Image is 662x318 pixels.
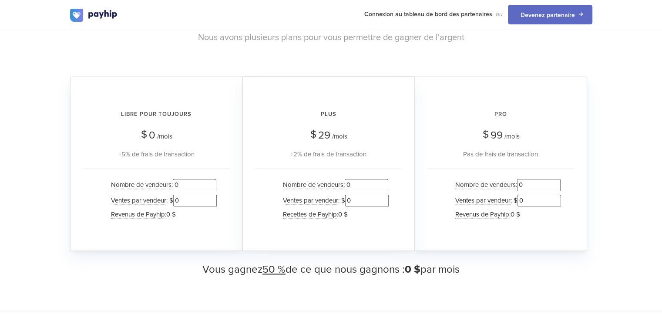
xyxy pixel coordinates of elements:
font: /mois [332,132,347,140]
font: : $ [166,196,173,204]
font: 99 [491,129,503,142]
font: Nombre de vendeurs [455,181,516,189]
font: 0 $ [338,210,348,218]
font: $ [310,128,316,141]
font: /mois [504,132,520,140]
font: : [337,210,338,218]
font: Nombre de vendeurs [283,181,343,189]
font: Revenus de Payhip [455,210,509,218]
font: Connexion au tableau de bord des partenaires [364,10,492,18]
font: Libre pour toujours [121,111,192,118]
font: Pro [494,111,507,118]
font: Recettes de Payhip [283,210,337,218]
font: : [165,210,166,218]
font: : [343,181,345,189]
font: 0 [149,129,155,142]
font: Revenus de Payhip [111,210,165,218]
font: par mois [420,263,460,276]
font: : [516,181,517,189]
font: Nombre de vendeurs [111,181,171,189]
font: Plus [321,111,336,118]
font: +5% de frais de transaction [118,150,195,158]
font: +2% de frais de transaction [290,150,366,158]
a: Devenez partenaire [508,5,592,24]
font: $ [483,128,489,141]
font: : $ [511,196,518,204]
font: /mois [157,132,172,140]
font: Vous gagnez [202,263,262,276]
font: Ventes par vendeur [283,196,338,204]
font: de ce que nous gagnons : [286,263,405,276]
font: : [171,181,173,189]
font: 50 % [262,263,286,276]
font: ou [496,10,503,18]
font: 0 $ [166,210,176,218]
font: Ventes par vendeur [455,196,511,204]
font: Devenez partenaire [521,11,575,19]
font: 29 [318,129,330,142]
font: Ventes par vendeur [111,196,166,204]
font: : [509,210,511,218]
font: : $ [338,196,345,204]
img: logo.svg [70,9,118,22]
font: Pas de frais de transaction [463,150,538,158]
font: 0 $ [511,210,520,218]
font: Nous avons plusieurs plans pour vous permettre de gagner de l'argent [198,32,464,43]
font: $ [141,128,147,141]
font: 0 $ [405,263,420,276]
